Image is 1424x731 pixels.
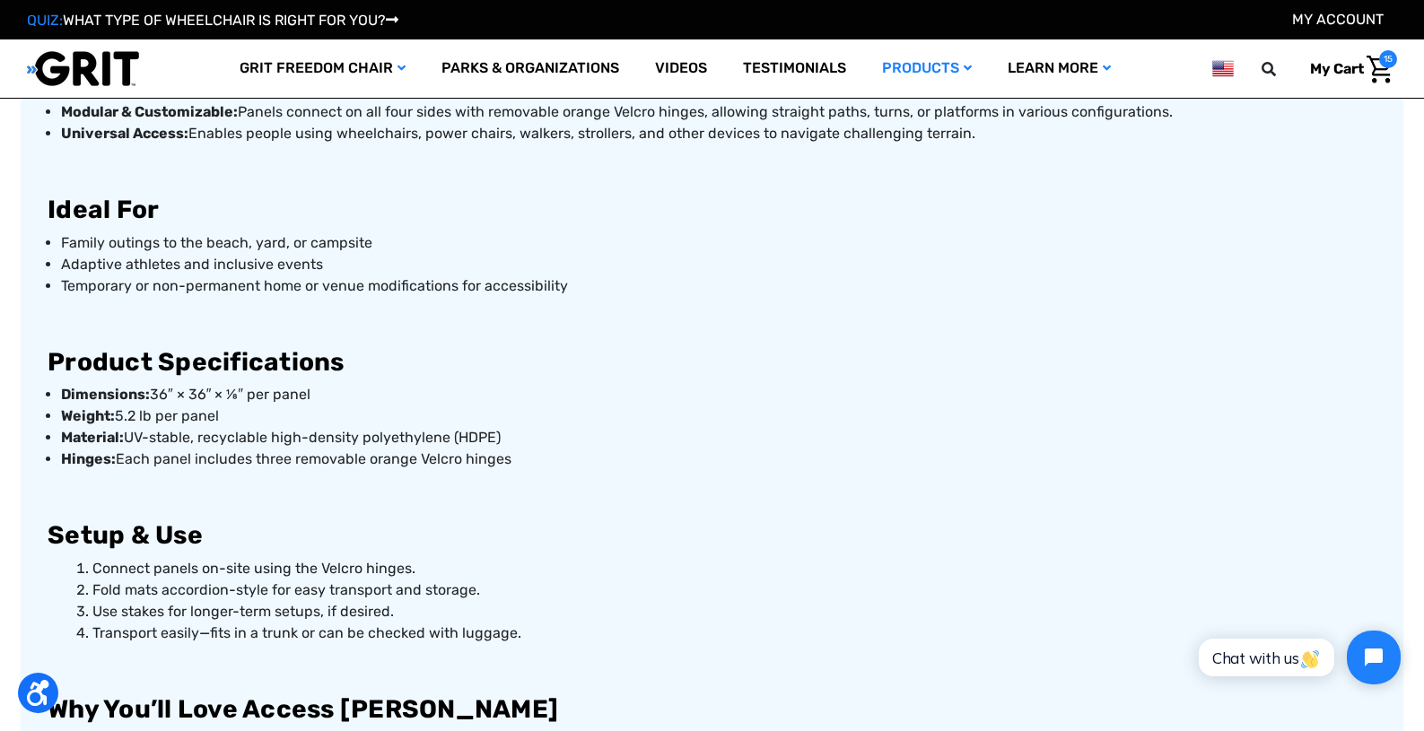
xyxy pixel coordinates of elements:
[61,386,150,403] strong: Dimensions:
[1297,50,1397,88] a: Cart with 15 items
[48,195,159,224] strong: Ideal For
[61,232,1376,254] p: Family outings to the beach, yard, or campsite
[725,39,864,98] a: Testimonials
[1270,50,1297,88] input: Search
[222,39,424,98] a: GRIT Freedom Chair
[61,407,115,424] strong: Weight:
[864,39,990,98] a: Products
[48,694,558,724] strong: Why You’ll Love Access [PERSON_NAME]
[27,12,398,29] a: QUIZ:WHAT TYPE OF WHEELCHAIR IS RIGHT FOR YOU?
[92,622,1376,644] p: Transport easily—fits in a trunk or can be checked with luggage.
[61,101,1376,123] p: Panels connect on all four sides with removable orange Velcro hinges, allowing straight paths, tu...
[61,405,1376,427] p: 5.2 lb per panel
[61,429,124,446] strong: Material:
[1310,60,1364,77] span: My Cart
[92,579,1376,601] p: Fold mats accordion-style for easy transport and storage.
[1379,50,1397,68] span: 15
[1212,57,1234,80] img: us.png
[92,601,1376,622] p: Use stakes for longer-term setups, if desired.
[48,520,203,550] strong: Setup & Use
[61,123,1376,144] p: Enables people using wheelchairs, power chairs, walkers, strollers, and other devices to navigate...
[27,50,139,87] img: GRIT All-Terrain Wheelchair and Mobility Equipment
[61,275,1376,297] p: Temporary or non-permanent home or venue modifications for accessibility
[61,427,1376,448] p: UV-stable, recyclable high-density polyethylene (HDPE)
[424,39,637,98] a: Parks & Organizations
[1292,11,1384,28] a: Account
[1179,615,1416,700] iframe: Tidio Chat
[61,254,1376,275] p: Adaptive athletes and inclusive events
[61,125,188,142] strong: Universal Access:
[61,448,1376,470] p: Each panel includes three removable orange Velcro hinges
[637,39,725,98] a: Videos
[61,450,116,467] strong: Hinges:
[1367,56,1393,83] img: Cart
[92,558,1376,579] p: Connect panels on-site using the Velcro hinges.
[48,347,345,377] strong: Product Specifications
[990,39,1129,98] a: Learn More
[61,384,1376,405] p: 36″ × 36″ × ⅛″ per panel
[27,12,63,29] span: QUIZ:
[61,103,238,120] strong: Modular & Customizable:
